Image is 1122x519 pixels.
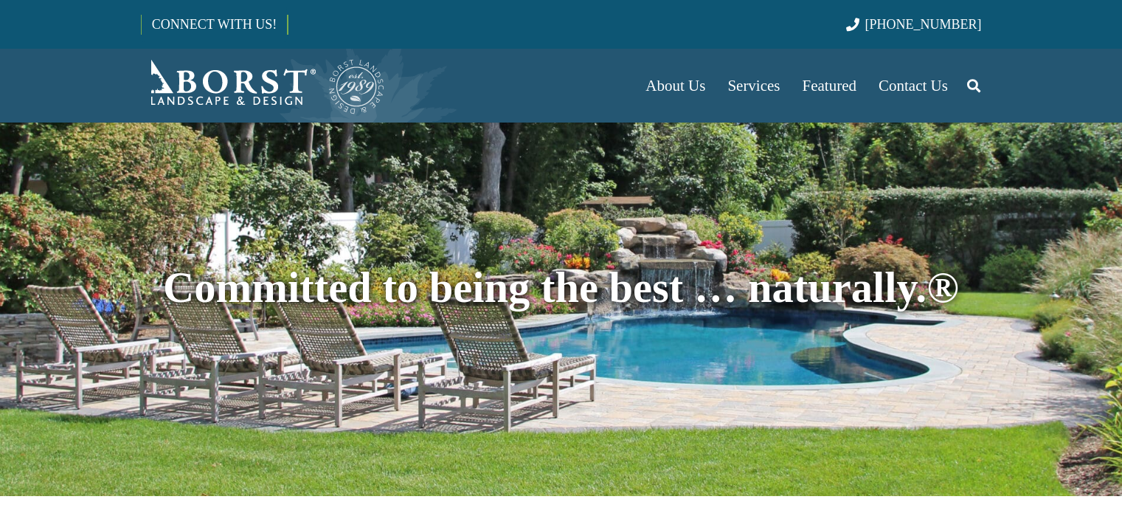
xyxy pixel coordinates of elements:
a: Featured [792,49,868,123]
a: [PHONE_NUMBER] [846,17,981,32]
span: Services [727,77,780,94]
a: Services [716,49,791,123]
span: About Us [645,77,705,94]
span: Committed to being the best … naturally.® [163,264,959,312]
span: Featured [803,77,856,94]
a: CONNECT WITH US! [142,7,287,42]
a: Search [959,67,988,104]
a: Contact Us [868,49,959,123]
a: About Us [634,49,716,123]
span: Contact Us [879,77,948,94]
span: [PHONE_NUMBER] [865,17,982,32]
a: Borst-Logo [141,56,386,115]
